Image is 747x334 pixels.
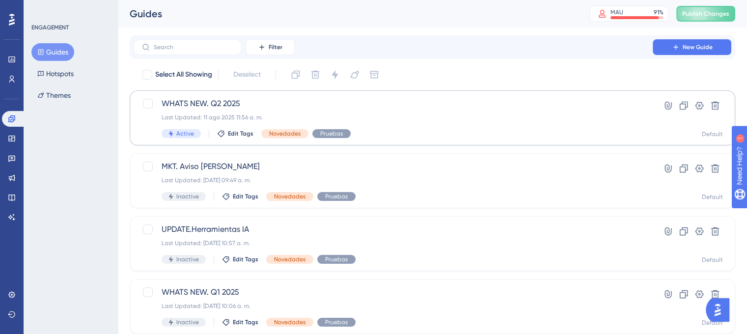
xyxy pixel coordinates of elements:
span: WHATS NEW. Q2 2025 [162,98,625,110]
button: Guides [31,43,74,61]
div: 91 % [654,8,664,16]
span: Inactive [176,193,199,200]
span: Pruebas [320,130,343,138]
div: Last Updated: [DATE] 10:57 a. m. [162,239,625,247]
span: Active [176,130,194,138]
button: Edit Tags [217,130,253,138]
input: Search [154,44,233,51]
div: Default [702,256,723,264]
span: Pruebas [325,193,348,200]
span: Pruebas [325,255,348,263]
button: Hotspots [31,65,80,83]
button: Edit Tags [222,318,258,326]
span: Novedades [274,193,305,200]
button: Deselect [224,66,270,83]
span: Select All Showing [155,69,212,81]
span: MKT. Aviso [PERSON_NAME] [162,161,625,172]
span: WHATS NEW. Q1 2025 [162,286,625,298]
button: Publish Changes [676,6,735,22]
span: Inactive [176,318,199,326]
span: Edit Tags [233,318,258,326]
div: Default [702,319,723,327]
span: Publish Changes [682,10,729,18]
span: Inactive [176,255,199,263]
div: 1 [68,5,71,13]
div: Last Updated: [DATE] 10:06 a. m. [162,302,625,310]
span: New Guide [683,43,713,51]
span: Edit Tags [233,193,258,200]
span: Filter [269,43,282,51]
span: Need Help? [23,2,61,14]
span: Novedades [274,318,305,326]
span: Deselect [233,69,261,81]
div: ENGAGEMENT [31,24,69,31]
div: Default [702,130,723,138]
span: Novedades [269,130,301,138]
span: Edit Tags [228,130,253,138]
span: UPDATE.Herramientas IA [162,223,625,235]
button: Edit Tags [222,255,258,263]
div: MAU [610,8,623,16]
span: Pruebas [325,318,348,326]
button: Edit Tags [222,193,258,200]
div: Last Updated: 11 ago 2025 11:56 a. m. [162,113,625,121]
div: Last Updated: [DATE] 09:49 a. m. [162,176,625,184]
div: Guides [130,7,565,21]
span: Edit Tags [233,255,258,263]
button: New Guide [653,39,731,55]
span: Novedades [274,255,305,263]
button: Themes [31,86,77,104]
div: Default [702,193,723,201]
iframe: UserGuiding AI Assistant Launcher [706,295,735,325]
button: Filter [246,39,295,55]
